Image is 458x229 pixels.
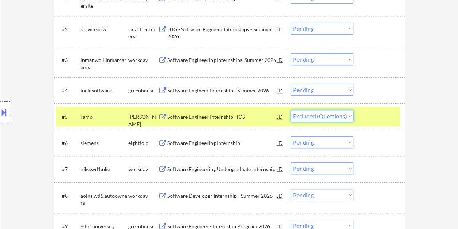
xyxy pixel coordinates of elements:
[128,87,158,94] div: greenhouse
[277,53,284,66] div: JD
[277,162,284,175] div: JD
[128,166,158,173] div: workday
[167,166,277,173] div: Software Engineering Undergraduate Internship
[277,84,284,97] div: JD
[81,26,128,33] div: servicenow
[277,136,284,149] div: JD
[167,139,277,147] div: Software Engineering Internship
[128,192,158,200] div: workday
[167,192,277,200] div: Software Developer Internship - Summer 2026
[62,192,75,200] div: #8
[128,56,158,64] div: workday
[81,192,128,206] div: aoins.wd5.autoowners
[277,23,284,36] div: JD
[167,87,277,94] div: Software Engineer Internship - Summer 2026
[128,26,158,40] div: smartrecruiters
[62,26,75,33] div: #2
[128,113,158,127] div: [PERSON_NAME]
[167,113,277,121] div: Software Engineer Internship | iOS
[167,56,277,64] div: Software Engineering Internships, Summer 2026
[277,189,284,202] div: JD
[128,139,158,147] div: eightfold
[167,26,277,40] div: UTG - Software Engineer Internships - Summer 2026
[277,110,284,123] div: JD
